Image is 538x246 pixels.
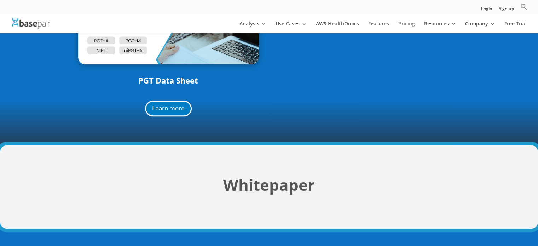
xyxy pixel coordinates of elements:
[424,21,456,33] a: Resources
[520,3,527,10] svg: Search
[316,21,359,33] a: AWS HealthOmics
[520,3,527,14] a: Search Icon Link
[223,174,315,195] strong: Whitepaper
[481,7,492,14] a: Login
[138,75,198,86] a: PGT Data Sheet
[398,21,415,33] a: Pricing
[276,21,307,33] a: Use Cases
[368,21,389,33] a: Features
[504,21,527,33] a: Free Trial
[145,101,192,116] a: Learn more
[403,195,530,238] iframe: Drift Widget Chat Controller
[12,18,50,29] img: Basepair
[499,7,514,14] a: Sign up
[465,21,495,33] a: Company
[239,21,266,33] a: Analysis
